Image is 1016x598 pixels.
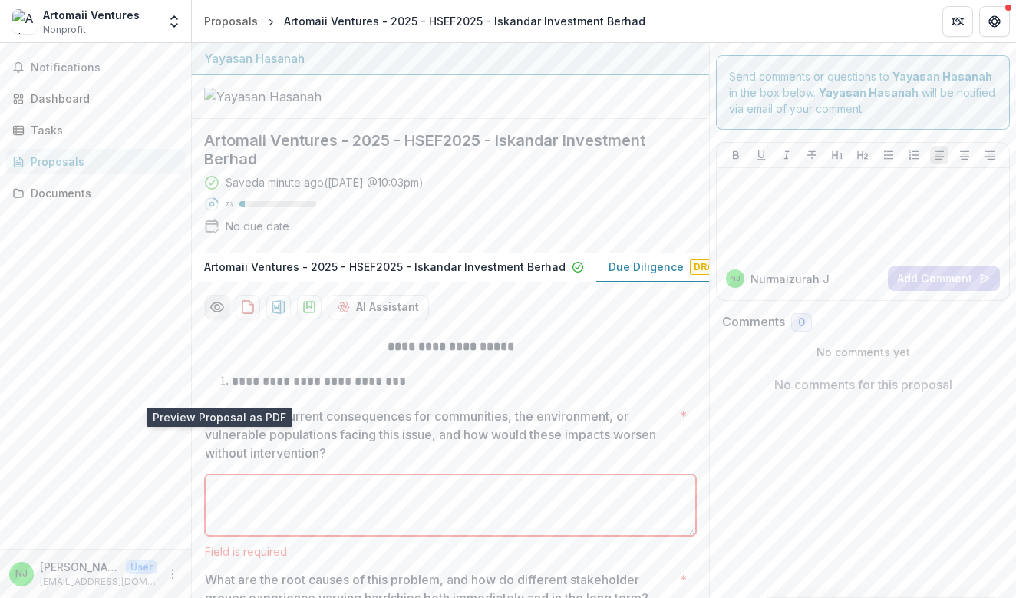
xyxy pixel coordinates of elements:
[31,154,173,170] div: Proposals
[31,185,173,201] div: Documents
[6,149,185,174] a: Proposals
[40,559,120,575] p: [PERSON_NAME]
[716,55,1010,130] div: Send comments or questions to in the box below. will be notified via email of your comment.
[204,259,566,275] p: Artomaii Ventures - 2025 - HSEF2025 - Iskandar Investment Berhad
[297,295,322,319] button: download-proposal
[328,295,429,319] button: AI Assistant
[205,407,674,462] p: What are the current consequences for communities, the environment, or vulnerable populations fac...
[6,86,185,111] a: Dashboard
[226,174,424,190] div: Saved a minute ago ( [DATE] @ 10:03pm )
[284,13,645,29] div: Artomaii Ventures - 2025 - HSEF2025 - Iskandar Investment Berhad
[819,86,919,99] strong: Yayasan Hasanah
[6,117,185,143] a: Tasks
[722,315,785,329] h2: Comments
[205,295,229,319] button: Preview 21758a10-9d24-4002-be49-461ed7b88e94-1.pdf
[979,6,1010,37] button: Get Help
[752,146,770,164] button: Underline
[777,146,796,164] button: Italicize
[930,146,948,164] button: Align Left
[226,199,233,210] p: 7 %
[888,266,1000,291] button: Add Comment
[163,6,185,37] button: Open entity switcher
[204,131,672,168] h2: Artomaii Ventures - 2025 - HSEF2025 - Iskandar Investment Berhad
[853,146,872,164] button: Heading 2
[942,6,973,37] button: Partners
[204,13,258,29] div: Proposals
[750,271,830,287] p: Nurmaizurah J
[43,23,86,37] span: Nonprofit
[204,49,697,68] div: Yayasan Hasanah
[722,344,1004,360] p: No comments yet
[955,146,974,164] button: Align Center
[15,569,28,579] div: Nurmaizurah Jamaludin
[905,146,923,164] button: Ordered List
[6,55,185,80] button: Notifications
[31,122,173,138] div: Tasks
[31,91,173,107] div: Dashboard
[609,259,684,275] p: Due Diligence
[198,10,264,32] a: Proposals
[204,88,358,106] img: Yayasan Hasanah
[12,9,37,34] img: Artomaii Ventures
[226,218,289,234] div: No due date
[727,146,745,164] button: Bold
[774,375,952,394] p: No comments for this proposal
[40,575,157,589] p: [EMAIL_ADDRESS][DOMAIN_NAME]
[31,61,179,74] span: Notifications
[892,70,992,83] strong: Yayasan Hasanah
[43,7,140,23] div: Artomaii Ventures
[690,259,730,275] span: Draft
[828,146,846,164] button: Heading 1
[198,10,651,32] nav: breadcrumb
[803,146,821,164] button: Strike
[163,565,182,583] button: More
[798,316,805,329] span: 0
[879,146,898,164] button: Bullet List
[126,560,157,574] p: User
[981,146,999,164] button: Align Right
[6,180,185,206] a: Documents
[730,275,741,282] div: Nurmaizurah Jamaludin
[266,295,291,319] button: download-proposal
[205,545,696,558] div: Field is required
[236,295,260,319] button: download-proposal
